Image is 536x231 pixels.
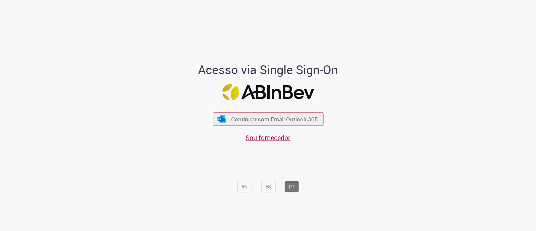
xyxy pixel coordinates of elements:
a: Sou fornecedor [246,133,290,142]
button: ES [261,181,275,192]
span: Continuar com Email Outlook 365 [231,115,318,123]
button: PT [284,181,299,192]
img: ícone Azure/Microsoft 360 [217,115,226,122]
h1: Acesso via Single Sign-On [175,63,361,76]
img: Logo ABInBev [222,84,314,101]
button: EN [237,181,252,192]
button: ícone Azure/Microsoft 360 Continuar com Email Outlook 365 [213,112,323,126]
